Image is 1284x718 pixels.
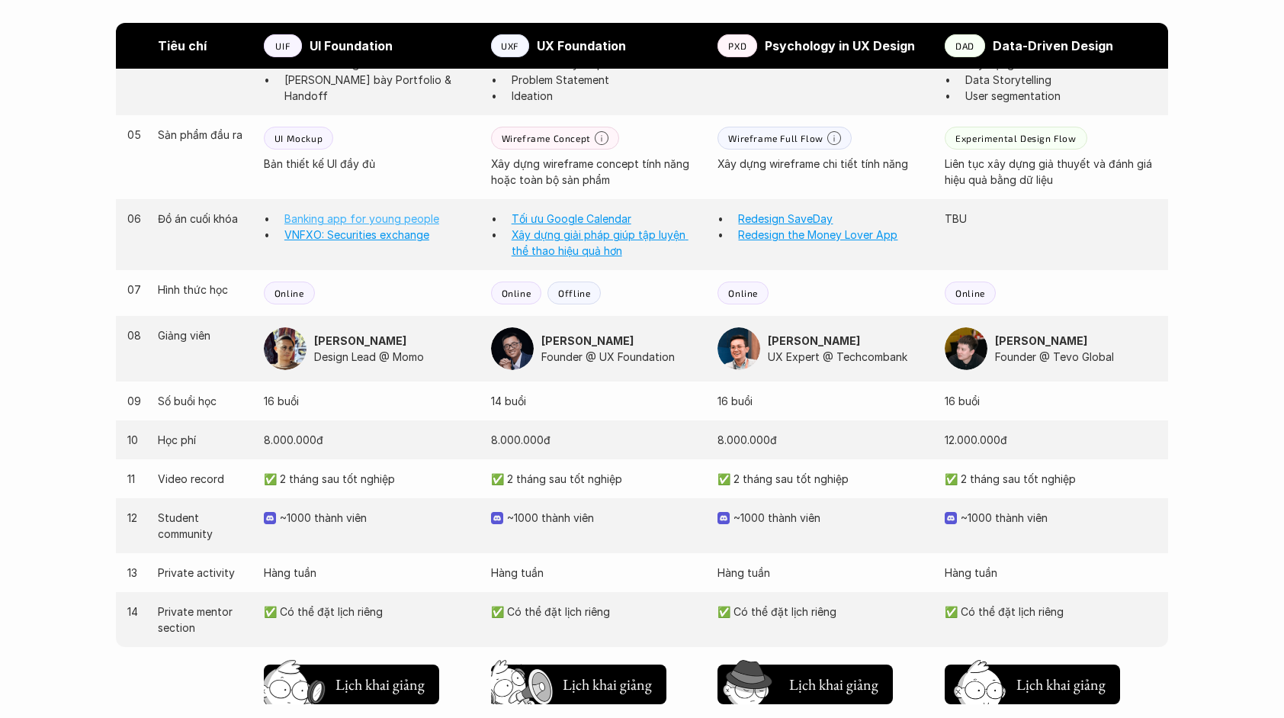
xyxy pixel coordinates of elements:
[314,334,406,347] strong: [PERSON_NAME]
[491,471,703,487] p: ✅ 2 tháng sau tốt nghiệp
[491,156,703,188] p: Xây dựng wireframe concept tính năng hoặc toàn bộ sản phẩm
[127,565,143,581] p: 13
[945,471,1157,487] p: ✅ 2 tháng sau tốt nghiệp
[717,471,929,487] p: ✅ 2 tháng sau tốt nghiệp
[728,40,746,51] p: PXD
[995,349,1157,365] p: Founder @ Tevo Global
[558,288,590,298] p: Offline
[945,604,1157,620] p: ✅ Có thể đặt lịch riêng
[945,393,1157,409] p: 16 buổi
[310,38,393,53] strong: UI Foundation
[789,674,878,695] h5: Lịch khai giảng
[491,432,703,448] p: 8.000.000đ
[965,72,1157,88] p: Data Storytelling
[158,127,249,143] p: Sản phẩm đầu ra
[717,565,929,581] p: Hàng tuần
[491,665,666,704] button: Lịch khai giảng
[264,471,476,487] p: ✅ 2 tháng sau tốt nghiệp
[512,212,631,225] a: Tối ưu Google Calendar
[264,432,476,448] p: 8.000.000đ
[127,604,143,620] p: 14
[264,393,476,409] p: 16 buổi
[945,432,1157,448] p: 12.000.000đ
[945,665,1120,704] button: Lịch khai giảng
[768,349,929,365] p: UX Expert @ Techcombank
[502,288,531,298] p: Online
[158,510,249,542] p: Student community
[275,40,290,51] p: UIF
[717,432,929,448] p: 8.000.000đ
[512,88,703,104] p: Ideation
[717,665,893,704] button: Lịch khai giảng
[158,604,249,636] p: Private mentor section
[717,156,929,172] p: Xây dựng wireframe chi tiết tính năng
[158,38,207,53] strong: Tiêu chí
[738,228,897,241] a: Redesign the Money Lover App
[765,38,915,53] strong: Psychology in UX Design
[264,565,476,581] p: Hàng tuần
[264,156,476,172] p: Bản thiết kế UI đầy đủ
[264,604,476,620] p: ✅ Có thể đặt lịch riêng
[995,334,1087,347] strong: [PERSON_NAME]
[512,72,703,88] p: Problem Statement
[491,658,666,704] a: Lịch khai giảng
[280,510,476,526] p: ~1000 thành viên
[717,393,929,409] p: 16 buổi
[1016,674,1106,695] h5: Lịch khai giảng
[284,212,439,225] a: Banking app for young people
[961,510,1157,526] p: ~1000 thành viên
[501,40,518,51] p: UXF
[945,211,1157,227] p: TBU
[768,334,860,347] strong: [PERSON_NAME]
[335,674,425,695] h5: Lịch khai giảng
[945,658,1120,704] a: Lịch khai giảng
[491,393,703,409] p: 14 buổi
[158,471,249,487] p: Video record
[728,133,823,143] p: Wireframe Full Flow
[127,510,143,526] p: 12
[127,432,143,448] p: 10
[945,156,1157,188] p: Liên tục xây dựng giả thuyết và đánh giá hiệu quả bằng dữ liệu
[728,288,758,298] p: Online
[264,658,439,704] a: Lịch khai giảng
[955,288,985,298] p: Online
[158,327,249,343] p: Giảng viên
[955,133,1076,143] p: Experimental Design Flow
[127,471,143,487] p: 11
[127,127,143,143] p: 05
[537,38,626,53] strong: UX Foundation
[264,665,439,704] button: Lịch khai giảng
[491,565,703,581] p: Hàng tuần
[738,212,833,225] a: Redesign SaveDay
[945,565,1157,581] p: Hàng tuần
[284,72,476,104] p: [PERSON_NAME] bày Portfolio & Handoff
[491,604,703,620] p: ✅ Có thể đặt lịch riêng
[274,288,304,298] p: Online
[512,228,689,257] a: Xây dựng giải pháp giúp tập luyện thể thao hiệu quả hơn
[541,349,703,365] p: Founder @ UX Foundation
[158,432,249,448] p: Học phí
[314,349,476,365] p: Design Lead @ Momo
[955,40,974,51] p: DAD
[127,211,143,227] p: 06
[965,88,1157,104] p: User segmentation
[717,658,893,704] a: Lịch khai giảng
[507,510,703,526] p: ~1000 thành viên
[274,133,323,143] p: UI Mockup
[127,393,143,409] p: 09
[733,510,929,526] p: ~1000 thành viên
[158,282,249,298] p: Hình thức học
[284,228,429,241] a: VNFXO: Securities exchange
[502,133,591,143] p: Wireframe Concept
[158,393,249,409] p: Số buổi học
[158,565,249,581] p: Private activity
[127,327,143,343] p: 08
[717,604,929,620] p: ✅ Có thể đặt lịch riêng
[563,674,652,695] h5: Lịch khai giảng
[993,38,1113,53] strong: Data-Driven Design
[158,211,249,227] p: Đồ án cuối khóa
[541,334,634,347] strong: [PERSON_NAME]
[127,282,143,298] p: 07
